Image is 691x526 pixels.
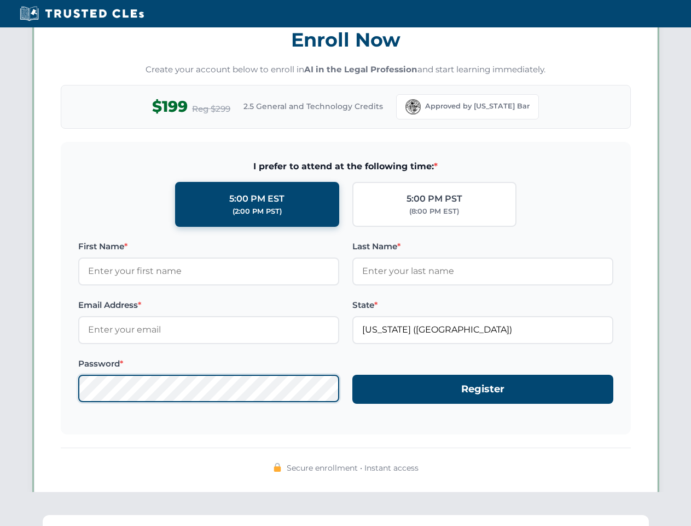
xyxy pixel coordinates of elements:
[78,159,613,174] span: I prefer to attend at the following time:
[273,463,282,472] img: 🔒
[61,64,631,76] p: Create your account below to enroll in and start learning immediately.
[16,5,147,22] img: Trusted CLEs
[287,462,419,474] span: Secure enrollment • Instant access
[352,316,613,344] input: Florida (FL)
[304,64,417,75] strong: AI in the Legal Profession
[352,258,613,285] input: Enter your last name
[78,357,339,370] label: Password
[229,192,284,206] div: 5:00 PM EST
[78,240,339,253] label: First Name
[352,375,613,404] button: Register
[352,240,613,253] label: Last Name
[233,206,282,217] div: (2:00 PM PST)
[152,94,188,119] span: $199
[409,206,459,217] div: (8:00 PM EST)
[78,299,339,312] label: Email Address
[243,100,383,112] span: 2.5 General and Technology Credits
[425,101,530,112] span: Approved by [US_STATE] Bar
[405,99,421,115] img: Florida Bar
[78,258,339,285] input: Enter your first name
[407,192,462,206] div: 5:00 PM PST
[78,316,339,344] input: Enter your email
[352,299,613,312] label: State
[61,22,631,57] h3: Enroll Now
[192,102,230,116] span: Reg $299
